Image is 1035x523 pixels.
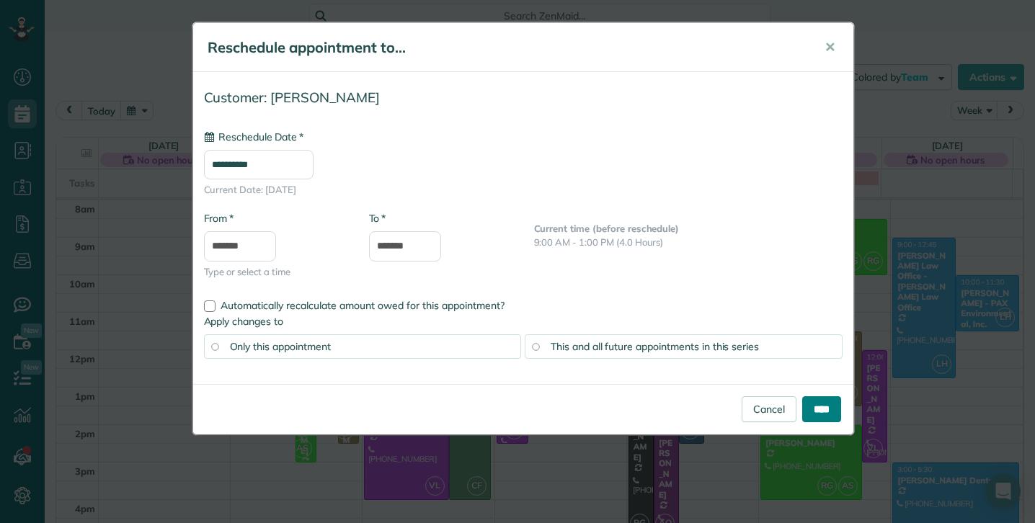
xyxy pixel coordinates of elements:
[221,299,505,312] span: Automatically recalculate amount owed for this appointment?
[369,211,386,225] label: To
[551,340,759,353] span: This and all future appointments in this series
[204,314,843,328] label: Apply changes to
[825,39,835,55] span: ✕
[204,183,843,197] span: Current Date: [DATE]
[204,90,843,105] h4: Customer: [PERSON_NAME]
[211,343,218,350] input: Only this appointment
[204,265,347,279] span: Type or select a time
[534,236,843,249] p: 9:00 AM - 1:00 PM (4.0 Hours)
[204,130,303,144] label: Reschedule Date
[230,340,331,353] span: Only this appointment
[742,396,796,422] a: Cancel
[204,211,234,225] label: From
[532,343,539,350] input: This and all future appointments in this series
[208,37,804,58] h5: Reschedule appointment to...
[534,223,680,234] b: Current time (before reschedule)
